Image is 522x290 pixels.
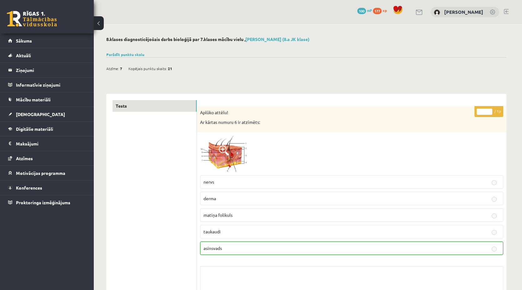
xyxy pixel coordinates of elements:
span: Digitālie materiāli [16,126,53,132]
a: Proktoringa izmēģinājums [8,195,86,210]
p: Aplūko attēlu! [200,109,472,116]
a: Parādīt punktu skalu [106,52,144,57]
p: / 1p [474,106,503,117]
input: taukaudi [492,230,497,235]
a: [DEMOGRAPHIC_DATA] [8,107,86,121]
a: 177 xp [373,8,390,13]
a: Maksājumi [8,136,86,151]
span: asinsvads [203,245,222,251]
a: [PERSON_NAME] [444,9,483,15]
img: Estere Apaļka [434,9,440,16]
span: Proktoringa izmēģinājums [16,200,70,205]
span: derma [203,196,216,201]
span: Konferences [16,185,42,191]
a: Mācību materiāli [8,92,86,107]
span: 100 [357,8,366,14]
input: derma [492,197,497,202]
img: 1.png [200,135,247,172]
legend: Ziņojumi [16,63,86,77]
a: Konferences [8,181,86,195]
span: 21 [168,64,172,73]
a: 100 mP [357,8,372,13]
a: Rīgas 1. Tālmācības vidusskola [7,11,57,27]
span: Aktuāli [16,53,31,58]
a: Informatīvie ziņojumi [8,78,86,92]
span: [DEMOGRAPHIC_DATA] [16,111,65,117]
a: Ziņojumi [8,63,86,77]
a: [PERSON_NAME] (8.a JK klase) [245,36,309,42]
input: matiņa folikuls [492,213,497,218]
a: Digitālie materiāli [8,122,86,136]
span: Motivācijas programma [16,170,65,176]
input: asinsvads [492,247,497,252]
span: Atzīme: [106,64,119,73]
h2: 8.klases diagnosticējošais darbs bioloģijā par 7.klases mācību vielu , [106,37,506,42]
legend: Maksājumi [16,136,86,151]
legend: Informatīvie ziņojumi [16,78,86,92]
p: Ar kārtas numuru 6 ir atzīmēts: [200,119,472,125]
span: nervs [203,179,214,185]
input: nervs [492,180,497,185]
a: Aktuāli [8,48,86,63]
span: mP [367,8,372,13]
span: Mācību materiāli [16,97,51,102]
span: matiņa folikuls [203,212,233,218]
span: Sākums [16,38,32,43]
a: Atzīmes [8,151,86,165]
a: Tests [113,100,197,112]
span: Kopējais punktu skaits: [128,64,167,73]
a: Sākums [8,33,86,48]
span: 7 [120,64,122,73]
span: xp [383,8,387,13]
span: 177 [373,8,382,14]
span: Atzīmes [16,155,33,161]
span: taukaudi [203,229,221,234]
a: Motivācijas programma [8,166,86,180]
